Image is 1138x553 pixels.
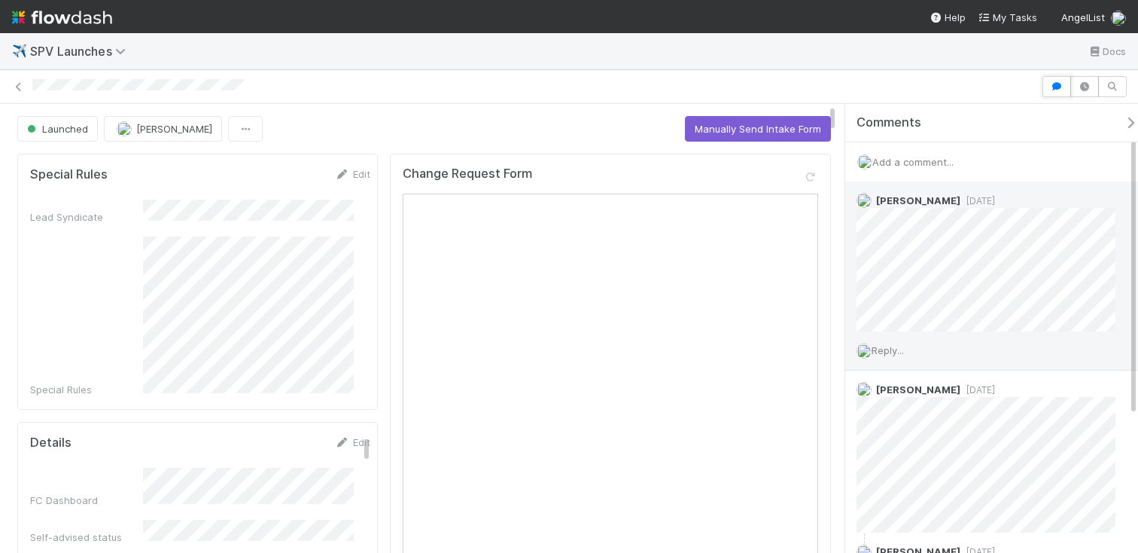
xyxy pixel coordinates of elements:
button: [PERSON_NAME] [104,116,222,142]
img: avatar_6cb813a7-f212-4ca3-9382-463c76e0b247.png [1111,11,1126,26]
a: My Tasks [978,10,1037,25]
span: [PERSON_NAME] [876,383,960,396]
h5: Details [30,435,72,451]
img: avatar_6cb813a7-f212-4ca3-9382-463c76e0b247.png [857,344,872,359]
a: Edit [335,168,370,180]
div: Help [930,10,966,25]
span: [PERSON_NAME] [876,194,960,206]
span: AngelList [1061,11,1105,23]
span: ✈️ [12,44,27,57]
img: avatar_04f2f553-352a-453f-b9fb-c6074dc60769.png [857,193,872,208]
div: Self-advised status [30,530,143,545]
img: avatar_6cb813a7-f212-4ca3-9382-463c76e0b247.png [117,121,132,136]
a: Edit [335,436,370,448]
span: [DATE] [960,195,995,206]
span: SPV Launches [30,44,133,59]
div: FC Dashboard [30,493,143,508]
button: Manually Send Intake Form [685,116,831,142]
div: Lead Syndicate [30,209,143,225]
div: Special Rules [30,382,143,397]
span: [DATE] [960,384,995,396]
span: Reply... [872,344,904,356]
a: Docs [1088,42,1126,60]
span: Add a comment... [872,156,954,168]
span: Comments [857,115,921,130]
span: My Tasks [978,11,1037,23]
img: logo-inverted-e16ddd16eac7371096b0.svg [12,5,112,30]
h5: Change Request Form [403,167,532,182]
h5: Special Rules [30,167,108,182]
img: avatar_6cb813a7-f212-4ca3-9382-463c76e0b247.png [857,154,872,170]
span: [PERSON_NAME] [136,123,212,135]
img: avatar_6cb813a7-f212-4ca3-9382-463c76e0b247.png [857,382,872,397]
